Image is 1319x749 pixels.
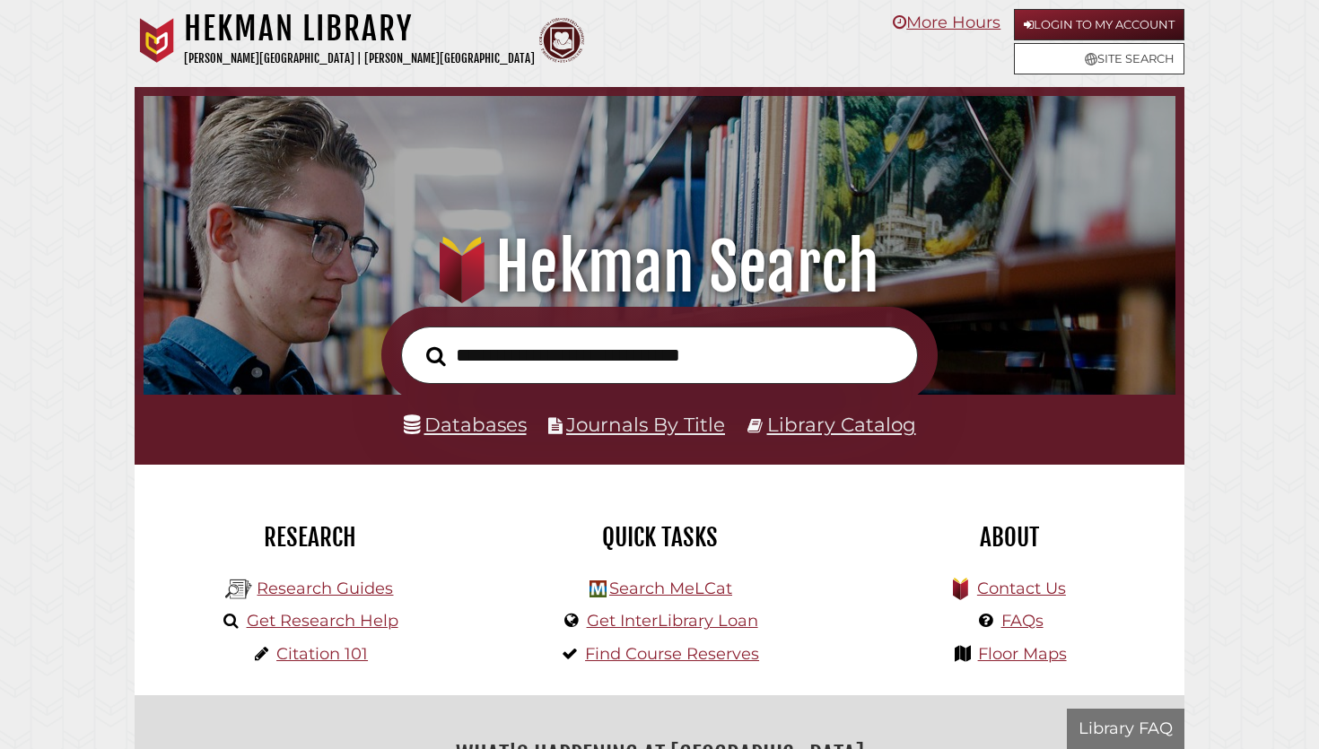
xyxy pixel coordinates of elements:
[257,579,393,598] a: Research Guides
[566,413,725,436] a: Journals By Title
[184,48,535,69] p: [PERSON_NAME][GEOGRAPHIC_DATA] | [PERSON_NAME][GEOGRAPHIC_DATA]
[848,522,1171,553] h2: About
[978,644,1067,664] a: Floor Maps
[417,341,455,371] button: Search
[539,18,584,63] img: Calvin Theological Seminary
[148,522,471,553] h2: Research
[609,579,732,598] a: Search MeLCat
[767,413,916,436] a: Library Catalog
[1014,43,1184,74] a: Site Search
[585,644,759,664] a: Find Course Reserves
[498,522,821,553] h2: Quick Tasks
[276,644,368,664] a: Citation 101
[184,9,535,48] h1: Hekman Library
[590,580,607,597] img: Hekman Library Logo
[247,611,398,631] a: Get Research Help
[225,576,252,603] img: Hekman Library Logo
[1001,611,1044,631] a: FAQs
[404,413,527,436] a: Databases
[977,579,1066,598] a: Contact Us
[893,13,1000,32] a: More Hours
[135,18,179,63] img: Calvin University
[1014,9,1184,40] a: Login to My Account
[426,345,446,367] i: Search
[587,611,758,631] a: Get InterLibrary Loan
[163,228,1156,307] h1: Hekman Search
